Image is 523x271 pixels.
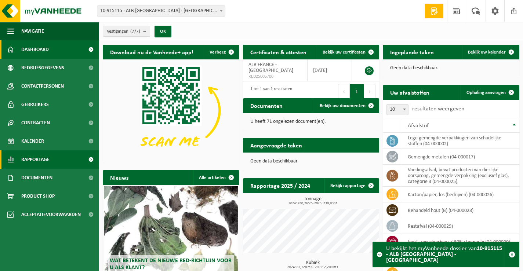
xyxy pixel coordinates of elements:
[103,59,239,162] img: Download de VHEPlus App
[308,59,352,81] td: [DATE]
[250,159,372,164] p: Geen data beschikbaar.
[386,246,502,263] strong: 10-915115 - ALB [GEOGRAPHIC_DATA] - [GEOGRAPHIC_DATA]
[110,258,232,271] span: Wat betekent de nieuwe RED-richtlijn voor u als klant?
[390,66,512,71] p: Geen data beschikbaar.
[130,29,140,34] count: (7/7)
[386,104,408,115] span: 10
[248,74,302,80] span: RED25005700
[402,149,519,165] td: gemengde metalen (04-000017)
[247,202,379,205] span: 2024: 930,765 t - 2025: 239,930 t
[324,178,378,193] a: Bekijk rapportage
[338,84,350,99] button: Previous
[468,50,506,55] span: Bekijk uw kalender
[21,132,44,150] span: Kalender
[21,59,64,77] span: Bedrijfsgegevens
[107,26,140,37] span: Vestigingen
[402,187,519,202] td: karton/papier, los (bedrijven) (04-000026)
[402,165,519,187] td: voedingsafval, bevat producten van dierlijke oorsprong, gemengde verpakking (exclusief glas), cat...
[103,170,136,184] h2: Nieuws
[250,119,372,124] p: U heeft 71 ongelezen document(en).
[97,6,225,16] span: 10-915115 - ALB FRANCE - LILLE
[247,197,379,205] h3: Tonnage
[402,202,519,218] td: behandeld hout (B) (04-000028)
[155,26,171,37] button: OK
[412,106,464,112] label: resultaten weergeven
[210,50,226,55] span: Verberg
[383,85,437,99] h2: Uw afvalstoffen
[103,26,150,37] button: Vestigingen(7/7)
[21,169,52,187] span: Documenten
[402,218,519,234] td: restafval (04-000029)
[364,84,375,99] button: Next
[243,178,317,193] h2: Rapportage 2025 / 2024
[21,150,50,169] span: Rapportage
[320,103,366,108] span: Bekijk uw documenten
[21,95,49,114] span: Gebruikers
[323,50,366,55] span: Bekijk uw certificaten
[247,83,292,99] div: 1 tot 1 van 1 resultaten
[247,260,379,269] h3: Kubiek
[387,105,408,115] span: 10
[243,45,314,59] h2: Certificaten & attesten
[103,45,201,59] h2: Download nu de Vanheede+ app!
[247,265,379,269] span: 2024: 87,720 m3 - 2025: 2,200 m3
[21,40,49,59] span: Dashboard
[402,234,519,250] td: inert, recycleerbaar < 80% steenpuin (04-000030)
[21,205,81,224] span: Acceptatievoorwaarden
[21,22,44,40] span: Navigatie
[314,98,378,113] a: Bekijk uw documenten
[97,6,225,17] span: 10-915115 - ALB FRANCE - LILLE
[383,45,441,59] h2: Ingeplande taken
[402,133,519,149] td: lege gemengde verpakkingen van schadelijke stoffen (04-000002)
[193,170,239,185] a: Alle artikelen
[466,90,506,95] span: Ophaling aanvragen
[317,45,378,59] a: Bekijk uw certificaten
[248,62,293,73] span: ALB FRANCE - [GEOGRAPHIC_DATA]
[462,45,519,59] a: Bekijk uw kalender
[21,187,55,205] span: Product Shop
[386,242,505,267] div: U bekijkt het myVanheede dossier van
[243,98,290,113] h2: Documenten
[204,45,239,59] button: Verberg
[461,85,519,100] a: Ophaling aanvragen
[243,138,309,152] h2: Aangevraagde taken
[21,114,50,132] span: Contracten
[350,84,364,99] button: 1
[408,123,429,129] span: Afvalstof
[21,77,64,95] span: Contactpersonen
